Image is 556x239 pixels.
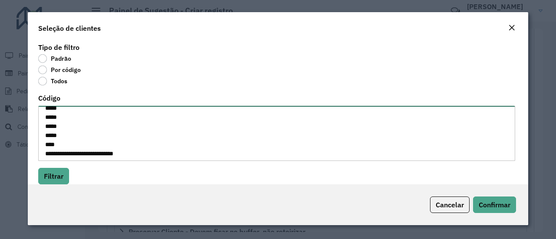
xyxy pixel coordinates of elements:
[38,168,69,184] button: Filtrar
[38,23,101,33] h4: Seleção de clientes
[38,65,81,74] label: Por código
[38,42,79,52] label: Tipo de filtro
[508,24,515,31] em: Fechar
[38,93,60,103] label: Código
[436,200,464,209] span: Cancelar
[38,77,67,85] label: Todos
[479,200,510,209] span: Confirmar
[430,196,470,213] button: Cancelar
[506,23,518,34] button: Close
[473,196,516,213] button: Confirmar
[38,54,71,63] label: Padrão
